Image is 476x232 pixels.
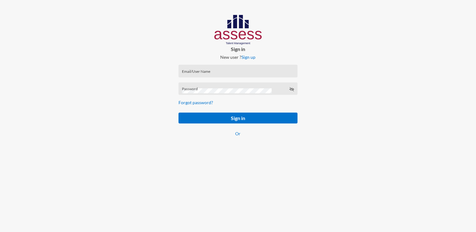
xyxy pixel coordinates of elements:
[178,100,213,105] a: Forgot password?
[174,54,302,60] p: New user ?
[174,46,302,52] p: Sign in
[241,54,255,60] a: Sign up
[178,113,297,123] button: Sign in
[214,15,262,45] img: AssessLogoo.svg
[178,131,297,136] p: Or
